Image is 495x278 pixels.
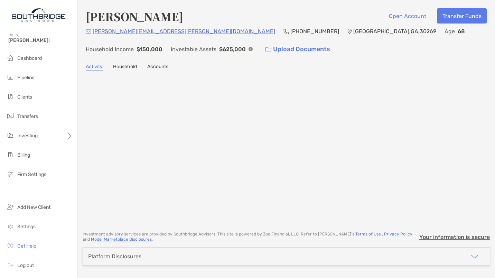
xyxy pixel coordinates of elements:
[458,27,465,36] p: 68
[6,222,15,230] img: settings icon
[290,27,339,36] p: [PHONE_NUMBER]
[17,113,38,119] span: Transfers
[6,170,15,178] img: firm-settings icon
[353,27,436,36] p: [GEOGRAPHIC_DATA] , GA , 30269
[86,29,91,34] img: Email Icon
[6,241,15,250] img: get-help icon
[86,8,183,24] h4: [PERSON_NAME]
[93,27,275,36] p: [PERSON_NAME][EMAIL_ADDRESS][PERSON_NAME][DOMAIN_NAME]
[83,232,417,242] p: Investment advisory services are provided by Southbridge Advisors . This site is powered by Zoe F...
[17,172,46,177] span: Firm Settings
[91,237,152,242] a: Model Marketplace Disclosures
[17,94,32,100] span: Clients
[171,45,216,54] p: Investable Assets
[6,150,15,159] img: billing icon
[17,133,38,139] span: Investing
[86,45,134,54] p: Household Income
[283,29,289,34] img: Phone Icon
[17,224,36,230] span: Settings
[17,75,35,81] span: Pipeline
[6,203,15,211] img: add_new_client icon
[445,27,455,36] p: Age
[147,64,168,71] a: Accounts
[17,204,50,210] span: Add New Client
[437,8,487,24] button: Transfer Funds
[470,252,479,261] img: icon arrow
[355,232,381,237] a: Terms of Use
[6,131,15,139] img: investing icon
[6,73,15,81] img: pipeline icon
[8,37,73,43] span: [PERSON_NAME]!
[265,47,271,52] img: button icon
[261,42,335,57] a: Upload Documents
[249,47,253,51] img: Info Icon
[383,8,431,24] button: Open Account
[137,45,162,54] p: $150,000
[6,54,15,62] img: dashboard icon
[88,253,141,260] div: Platform Disclosures
[6,112,15,120] img: transfers icon
[347,29,352,34] img: Location Icon
[17,152,30,158] span: Billing
[219,45,246,54] p: $625,000
[6,92,15,101] img: clients icon
[8,3,69,28] img: Zoe Logo
[6,261,15,269] img: logout icon
[384,232,412,237] a: Privacy Policy
[17,55,42,61] span: Dashboard
[17,262,34,268] span: Log out
[86,64,103,71] a: Activity
[419,234,490,240] p: Your information is secure
[17,243,36,249] span: Get Help
[113,64,137,71] a: Household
